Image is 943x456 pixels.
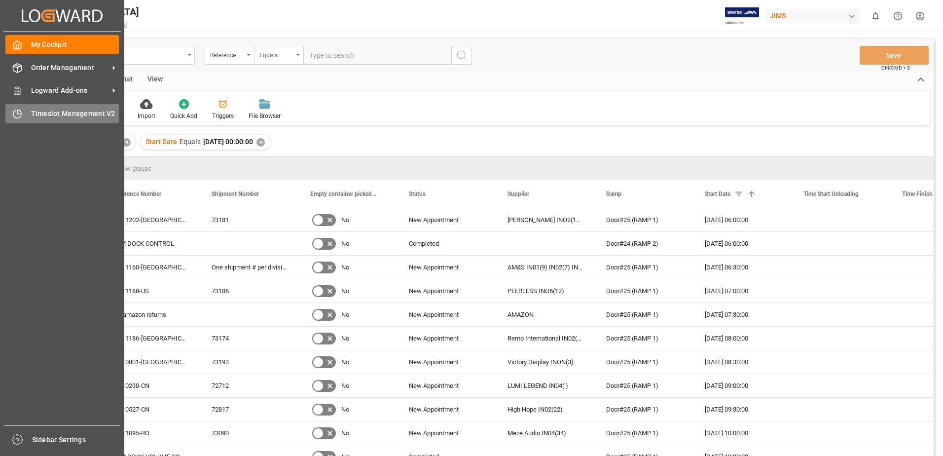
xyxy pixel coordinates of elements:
button: open menu [205,46,254,65]
div: New Appointment [409,256,484,279]
span: Ramp [606,190,621,197]
span: Equals [180,138,201,146]
div: Door#25 (RAMP 1) [606,327,681,350]
span: No [341,398,349,421]
button: Save [860,46,929,65]
span: Order Management [31,63,109,73]
span: No [341,422,349,445]
div: View [140,72,170,88]
div: Reference Number [210,48,244,60]
button: search button [451,46,472,65]
img: Exertis%20JAM%20-%20Email%20Logo.jpg_1722504956.jpg [725,7,759,25]
div: New Appointment [409,209,484,231]
div: 77-11095-RO [101,421,200,445]
div: 73181 [200,208,298,231]
div: High Hope IN02(22) [496,398,594,421]
button: show 0 new notifications [865,5,887,27]
div: 73090 [200,421,298,445]
button: open menu [254,46,303,65]
div: Door#25 (RAMP 1) [606,351,681,374]
input: Type to search [303,46,451,65]
span: Status [409,190,426,197]
div: [DATE] 10:00:00 [693,421,792,445]
div: New Appointment [409,327,484,350]
div: One shipment # per divisions [200,256,298,279]
div: Equals [259,48,293,60]
div: Victory Display INON(3) [496,350,594,374]
div: AMAZON [496,303,594,326]
div: 77-10230-CN [101,374,200,397]
div: PEERLESS INO6(12) [496,279,594,303]
div: [DATE] 06:30:00 [693,256,792,279]
div: Door#25 (RAMP 1) [606,304,681,326]
div: ✕ [122,138,131,147]
div: Door#25 (RAMP 1) [606,256,681,279]
div: Door#25 (RAMP 1) [606,375,681,397]
div: 77-11202-[GEOGRAPHIC_DATA] [101,208,200,231]
span: No [341,280,349,303]
a: Timeslot Management V2 [5,104,119,123]
div: [DATE] 07:30:00 [693,303,792,326]
div: Completed [409,232,484,255]
a: My Cockpit [5,35,119,54]
span: No [341,256,349,279]
div: AM&S IN01(9) IN02(7) IN05(7) IN09(3) [496,256,594,279]
div: [DATE] 08:00:00 [693,327,792,350]
div: New Appointment [409,280,484,303]
div: Door#25 (RAMP 1) [606,422,681,445]
div: ✕ [256,138,265,147]
div: Import [138,112,155,120]
div: 77-10527-CN [101,398,200,421]
div: New Appointment [409,351,484,374]
div: New Appointment [409,398,484,421]
div: Door#24 (RAMP 2) [606,232,681,255]
div: LUMI LEGEND IN04( ) [496,374,594,397]
div: Meze Audio IN04(34) [496,421,594,445]
span: Start Date [705,190,730,197]
div: 72817 [200,398,298,421]
div: 72712 [200,374,298,397]
div: New Appointment [409,422,484,445]
div: New Appointment [409,375,484,397]
span: No [341,327,349,350]
span: Shipment Number [212,190,259,197]
span: Timeslot Management V2 [31,109,119,119]
span: Supplier [508,190,529,197]
div: Triggers [212,112,234,120]
div: 77-10801-[GEOGRAPHIC_DATA] [101,350,200,374]
div: JAM DOCK CONTROL [101,232,200,255]
button: Help Center [887,5,909,27]
div: File Browser [249,112,281,120]
div: 73186 [200,279,298,303]
div: [DATE] 06:00:00 [693,232,792,255]
div: New Appointment [409,304,484,326]
div: 77-11186-[GEOGRAPHIC_DATA] [101,327,200,350]
div: JIMS [766,9,861,23]
div: [DATE] 08:30:00 [693,350,792,374]
span: No [341,351,349,374]
span: No [341,375,349,397]
span: [DATE] 00:00:00 [203,138,253,146]
div: [DATE] 06:00:00 [693,208,792,231]
div: [DATE] 09:00:00 [693,374,792,397]
span: Reference Number [113,190,161,197]
span: Logward Add-ons [31,85,109,96]
button: JIMS [766,6,865,25]
div: 73193 [200,350,298,374]
div: NS amazon returns [101,303,200,326]
span: Start Date [145,138,177,146]
div: Door#25 (RAMP 1) [606,209,681,231]
div: Quick Add [170,112,197,120]
span: Ctrl/CMD + S [881,64,910,72]
div: [DATE] 09:30:00 [693,398,792,421]
div: [DATE] 07:00:00 [693,279,792,303]
div: [PERSON_NAME] INO2(159) [496,208,594,231]
div: Remo International IN02(246) [496,327,594,350]
span: Time Start Unloading [803,190,859,197]
div: 73174 [200,327,298,350]
span: No [341,304,349,326]
div: 77-11188-US [101,279,200,303]
span: No [341,232,349,255]
span: Sidebar Settings [32,435,120,445]
div: Door#25 (RAMP 1) [606,280,681,303]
